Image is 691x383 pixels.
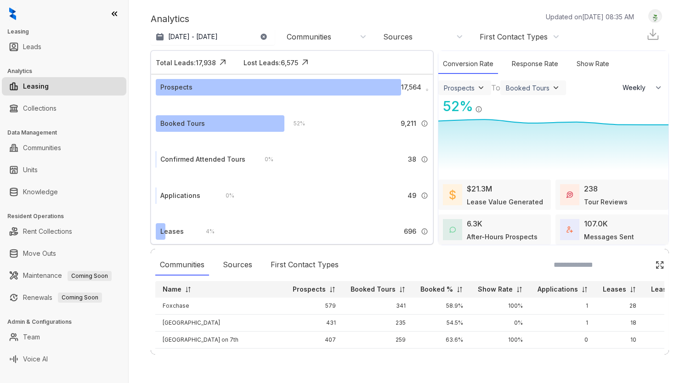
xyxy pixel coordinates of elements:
[185,286,192,293] img: sorting
[516,286,523,293] img: sorting
[478,285,513,294] p: Show Rate
[343,332,413,349] td: 259
[636,261,644,269] img: SearchIcon
[2,328,126,346] li: Team
[2,244,126,263] li: Move Outs
[255,154,273,164] div: 0 %
[456,286,463,293] img: sorting
[420,285,453,294] p: Booked %
[413,298,470,315] td: 58.9%
[467,218,482,229] div: 6.3K
[449,189,456,200] img: LeaseValue
[617,79,668,96] button: Weekly
[482,97,496,111] img: Click Icon
[155,298,285,315] td: Foxchase
[603,285,626,294] p: Leases
[408,154,416,164] span: 38
[23,288,102,307] a: RenewalsComing Soon
[155,349,285,366] td: Chase East
[413,315,470,332] td: 54.5%
[530,298,595,315] td: 1
[168,32,218,41] p: [DATE] - [DATE]
[285,315,343,332] td: 431
[293,285,326,294] p: Prospects
[160,82,193,92] div: Prospects
[584,183,598,194] div: 238
[413,332,470,349] td: 63.6%
[197,226,215,237] div: 4 %
[530,315,595,332] td: 1
[595,298,644,315] td: 28
[9,7,16,20] img: logo
[629,286,636,293] img: sorting
[23,222,72,241] a: Rent Collections
[399,286,406,293] img: sorting
[467,197,543,207] div: Lease Value Generated
[651,285,677,294] p: Lease%
[467,183,492,194] div: $21.3M
[584,232,634,242] div: Messages Sent
[2,350,126,368] li: Voice AI
[2,288,126,307] li: Renewals
[470,349,530,366] td: 0%
[216,191,234,201] div: 0 %
[480,32,548,42] div: First Contact Types
[426,89,428,91] img: Info
[218,254,257,276] div: Sources
[351,285,396,294] p: Booked Tours
[470,315,530,332] td: 0%
[546,12,634,22] p: Updated on [DATE] 08:35 AM
[285,332,343,349] td: 407
[530,349,595,366] td: 0
[23,183,58,201] a: Knowledge
[404,226,416,237] span: 696
[23,77,49,96] a: Leasing
[595,332,644,349] td: 10
[23,350,48,368] a: Voice AI
[151,12,189,26] p: Analytics
[655,260,664,270] img: Click Icon
[285,298,343,315] td: 579
[401,118,416,129] span: 9,211
[438,96,473,117] div: 52 %
[155,332,285,349] td: [GEOGRAPHIC_DATA] on 7th
[476,83,486,92] img: ViewFilterArrow
[7,318,128,326] h3: Admin & Configurations
[2,183,126,201] li: Knowledge
[156,58,216,68] div: Total Leads: 17,938
[595,315,644,332] td: 18
[2,139,126,157] li: Communities
[470,298,530,315] td: 100%
[538,285,578,294] p: Applications
[551,83,561,92] img: ViewFilterArrow
[572,54,614,74] div: Show Rate
[421,192,428,199] img: Info
[7,212,128,220] h3: Resident Operations
[2,77,126,96] li: Leasing
[23,161,38,179] a: Units
[2,266,126,285] li: Maintenance
[160,191,200,201] div: Applications
[623,83,651,92] span: Weekly
[566,226,573,233] img: TotalFum
[151,28,275,45] button: [DATE] - [DATE]
[160,154,245,164] div: Confirmed Attended Tours
[343,315,413,332] td: 235
[284,118,305,129] div: 52 %
[23,139,61,157] a: Communities
[160,118,205,129] div: Booked Tours
[23,244,56,263] a: Move Outs
[298,56,312,69] img: Click Icon
[413,349,470,366] td: 64.8%
[438,54,498,74] div: Conversion Rate
[383,32,413,42] div: Sources
[530,332,595,349] td: 0
[408,191,416,201] span: 49
[449,226,456,233] img: AfterHoursConversations
[475,106,482,113] img: Info
[467,232,538,242] div: After-Hours Prospects
[421,156,428,163] img: Info
[68,271,112,281] span: Coming Soon
[7,28,128,36] h3: Leasing
[2,161,126,179] li: Units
